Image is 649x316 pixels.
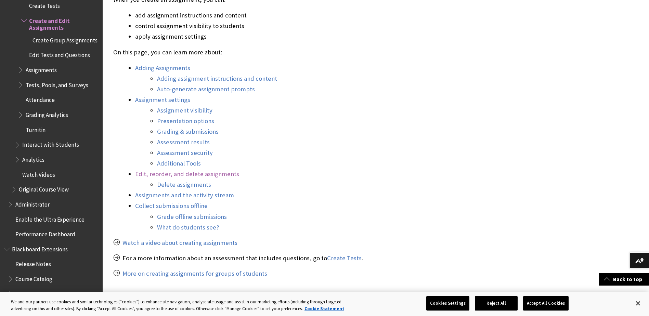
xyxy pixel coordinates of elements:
[113,48,537,57] p: On this page, you can learn more about:
[157,75,277,83] a: Adding assignment instructions and content
[26,109,68,118] span: Grading Analytics
[26,64,57,74] span: Assignments
[26,124,46,133] span: Turnitin
[135,170,239,178] a: Edit, reorder, and delete assignments
[157,85,255,93] a: Auto-generate assignment prompts
[135,191,234,199] a: Assignments and the activity stream
[12,243,68,253] span: Blackboard Extensions
[304,306,344,312] a: More information about your privacy, opens in a new tab
[157,223,219,232] a: What do students see?
[15,259,51,268] span: Release Notes
[26,94,55,104] span: Attendance
[157,213,227,221] a: Grade offline submissions
[631,296,646,311] button: Close
[157,117,214,125] a: Presentation options
[135,11,537,20] li: add assignment instructions and content
[19,184,69,193] span: Original Course View
[22,154,44,163] span: Analytics
[113,254,537,263] p: For a more information about an assessment that includes questions, go to .
[15,199,50,208] span: Administrator
[29,15,98,31] span: Create and Edit Assignments
[475,296,518,311] button: Reject All
[11,299,357,312] div: We and our partners use cookies and similar technologies (“cookies”) to enhance site navigation, ...
[15,273,52,282] span: Course Catalog
[22,169,55,178] span: Watch Videos
[135,21,537,31] li: control assignment visibility to students
[26,79,88,89] span: Tests, Pools, and Surveys
[327,254,362,262] a: Create Tests
[22,139,79,148] span: Interact with Students
[29,50,90,59] span: Edit Tests and Questions
[523,296,569,311] button: Accept All Cookies
[157,128,219,136] a: Grading & submissions
[426,296,469,311] button: Cookies Settings
[157,106,212,115] a: Assignment visibility
[135,96,190,104] a: Assignment settings
[33,35,98,44] span: Create Group Assignments
[135,202,208,210] a: Collect submissions offline
[157,138,210,146] a: Assessment results
[599,273,649,286] a: Back to top
[157,181,211,189] a: Delete assignments
[135,64,190,72] a: Adding Assignments
[122,269,267,278] a: More on creating assignments for groups of students
[15,228,75,238] span: Performance Dashboard
[15,288,98,298] span: Extended Course Management v2
[135,32,537,41] li: apply assignment settings
[122,239,237,247] a: Watch a video about creating assignments
[157,159,201,168] a: Additional Tools
[15,214,85,223] span: Enable the Ultra Experience
[157,149,213,157] a: Assessment security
